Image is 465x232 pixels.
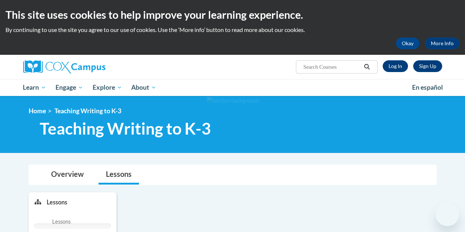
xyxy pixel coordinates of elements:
[18,79,51,96] a: Learn
[23,83,46,92] span: Learn
[131,83,156,92] span: About
[6,7,459,22] h2: This site uses cookies to help improve your learning experience.
[361,63,372,71] button: Search
[126,79,161,96] a: About
[88,79,127,96] a: Explore
[436,203,459,226] iframe: Button to launch messaging window
[413,60,442,72] a: Register
[23,60,105,74] img: Cox Campus
[412,83,443,91] span: En español
[47,198,67,206] p: Lessons
[18,79,448,96] div: Main menu
[40,119,211,138] span: Teaching Writing to K-3
[303,63,361,71] input: Search Courses
[425,38,459,49] a: More Info
[29,107,46,115] a: Home
[383,60,408,72] a: Log In
[56,83,83,92] span: Engage
[51,79,88,96] a: Engage
[23,60,155,74] a: Cox Campus
[52,218,71,226] span: Lessons
[207,97,259,105] img: Section background
[6,26,459,34] p: By continuing to use the site you agree to our use of cookies. Use the ‘More info’ button to read...
[99,165,139,185] a: Lessons
[54,107,121,115] span: Teaching Writing to K-3
[93,83,122,92] span: Explore
[44,165,91,185] a: Overview
[407,80,448,95] a: En español
[396,38,419,49] button: Okay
